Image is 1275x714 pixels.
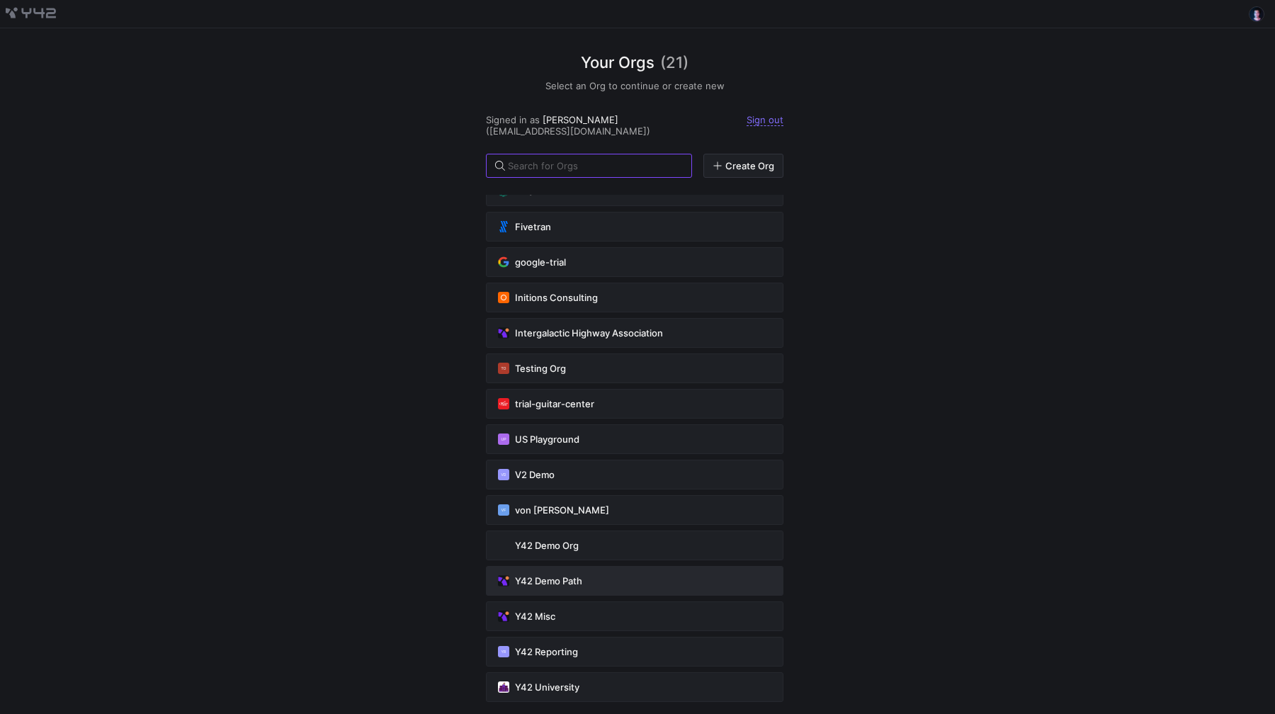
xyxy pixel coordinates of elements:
span: google-trial [515,256,566,268]
div: TO [498,363,509,374]
img: https://storage.googleapis.com/y42-prod-data-exchange/images/vCCDBKBpPOWhNnGtCnKjTyn5O4VX7gbmlOKt... [498,327,509,339]
span: [PERSON_NAME] [543,114,618,125]
span: Y42 Demo Org [515,540,579,551]
span: Create Org [725,160,774,171]
button: TOTesting Org [486,353,783,383]
div: VF [498,504,509,516]
button: https://lh3.googleusercontent.com/a-/AOh14Gj536Mo-W-oWB4s5436VUSgjgKCvefZ6q9nQWHwUA=s96-c [1248,6,1265,23]
div: UP [498,433,509,445]
span: Your Orgs [581,51,654,74]
span: ([EMAIL_ADDRESS][DOMAIN_NAME]) [486,125,650,137]
span: Intergalactic Highway Association [515,327,663,339]
span: trial-guitar-center [515,398,594,409]
img: https://storage.googleapis.com/y42-prod-data-exchange/images/E4LAT4qaMCxLTOZoOQ32fao10ZFgsP4yJQ8S... [498,611,509,622]
span: von [PERSON_NAME] [515,504,609,516]
span: Y42 University [515,681,579,693]
img: https://storage.googleapis.com/y42-prod-data-exchange/images/nCbV9zfNsYgHr8U5LP6VCkKS4i1xmxXDXtF6... [498,221,509,232]
img: https://storage.googleapis.com/y42-prod-data-exchange/images/8QF6flYOXPlILynwmw6zsPWnCDkdqQaOiUVY... [498,292,509,303]
img: https://storage.googleapis.com/y42-prod-data-exchange/images/9DJP6qjIDy6dUW80Gn5S1LAV06uMlbd2MgvU... [498,256,509,268]
button: VFvon [PERSON_NAME] [486,495,783,525]
a: Sign out [747,114,783,126]
button: https://storage.googleapis.com/y42-prod-data-exchange/images/66e7teuhPUnqkEisAZFLYS20msBZwoWqRDDG... [486,389,783,419]
span: (21) [660,51,688,74]
img: https://storage.googleapis.com/y42-prod-data-exchange/images/sNc8FPKbEAdPSCLovfjDPrW0cFagSgjvNwEd... [498,575,509,586]
button: https://storage.googleapis.com/y42-prod-data-exchange/images/9DJP6qjIDy6dUW80Gn5S1LAV06uMlbd2MgvU... [486,247,783,277]
input: Search for Orgs [508,160,680,171]
h5: Select an Org to continue or create new [486,80,783,91]
span: Fivetran [515,221,551,232]
button: https://storage.googleapis.com/y42-prod-data-exchange/images/Qmmu4gaZdtStRPSB4PMz82MkPpDGKhLKrVpX... [486,672,783,702]
img: https://storage.googleapis.com/y42-prod-data-exchange/images/Qmmu4gaZdtStRPSB4PMz82MkPpDGKhLKrVpX... [498,681,509,693]
button: https://storage.googleapis.com/y42-prod-data-exchange/images/nCbV9zfNsYgHr8U5LP6VCkKS4i1xmxXDXtF6... [486,212,783,242]
button: https://storage.googleapis.com/y42-prod-data-exchange/images/vCCDBKBpPOWhNnGtCnKjTyn5O4VX7gbmlOKt... [486,318,783,348]
button: https://storage.googleapis.com/y42-prod-data-exchange/images/8QF6flYOXPlILynwmw6zsPWnCDkdqQaOiUVY... [486,283,783,312]
div: VD [498,469,509,480]
span: Y42 Reporting [515,646,578,657]
span: Signed in as [486,114,540,125]
span: V2 Demo [515,469,555,480]
button: YRY42 Reporting [486,637,783,667]
img: https://storage.googleapis.com/y42-prod-data-exchange/images/wGRgYe1eIP2JIxZ3aMfdjHlCeekm0sHD6HRd... [498,540,509,551]
button: UPUS Playground [486,424,783,454]
button: https://storage.googleapis.com/y42-prod-data-exchange/images/E4LAT4qaMCxLTOZoOQ32fao10ZFgsP4yJQ8S... [486,601,783,631]
span: Y42 Demo Path [515,575,582,586]
img: https://storage.googleapis.com/y42-prod-data-exchange/images/66e7teuhPUnqkEisAZFLYS20msBZwoWqRDDG... [498,398,509,409]
span: Y42 Misc [515,611,555,622]
span: Testing Org [515,363,566,374]
button: VDV2 Demo [486,460,783,489]
button: https://storage.googleapis.com/y42-prod-data-exchange/images/wGRgYe1eIP2JIxZ3aMfdjHlCeekm0sHD6HRd... [486,531,783,560]
button: https://storage.googleapis.com/y42-prod-data-exchange/images/sNc8FPKbEAdPSCLovfjDPrW0cFagSgjvNwEd... [486,566,783,596]
span: Initions Consulting [515,292,598,303]
div: YR [498,646,509,657]
a: Create Org [703,154,783,178]
span: US Playground [515,433,579,445]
